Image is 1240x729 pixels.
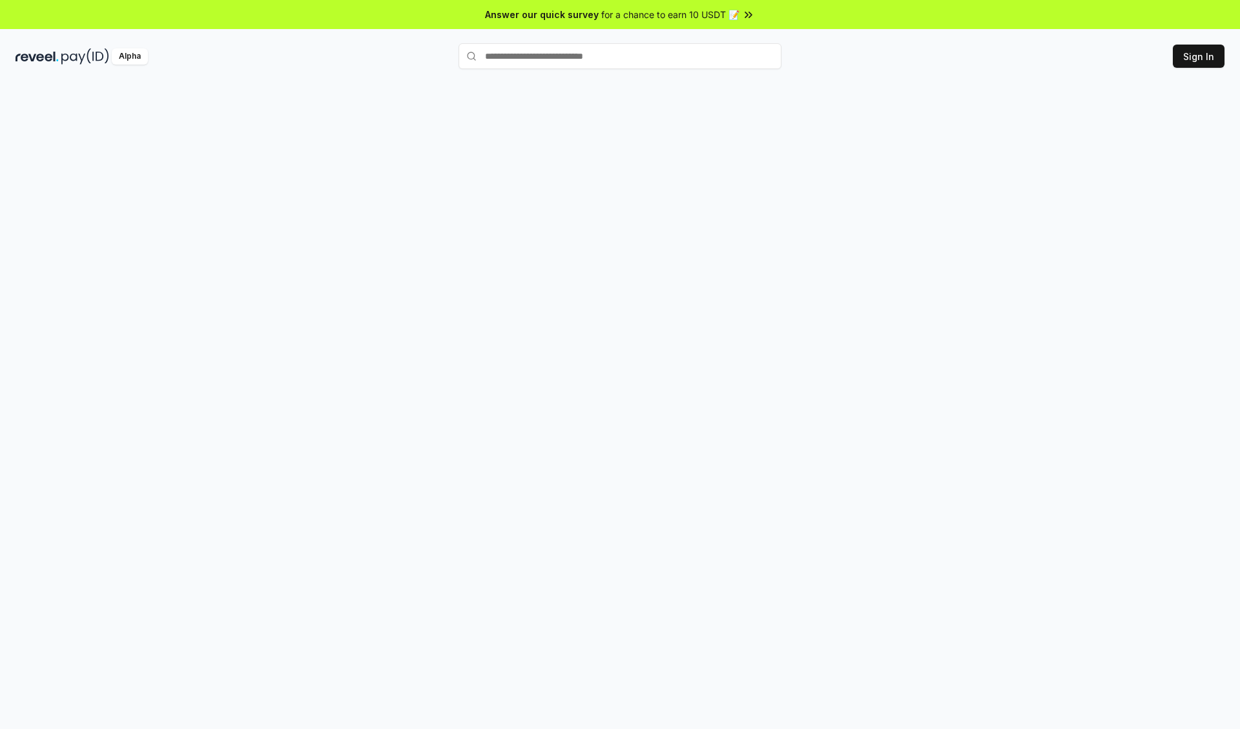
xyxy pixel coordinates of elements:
div: Alpha [112,48,148,65]
button: Sign In [1173,45,1224,68]
img: reveel_dark [15,48,59,65]
span: Answer our quick survey [485,8,599,21]
img: pay_id [61,48,109,65]
span: for a chance to earn 10 USDT 📝 [601,8,739,21]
